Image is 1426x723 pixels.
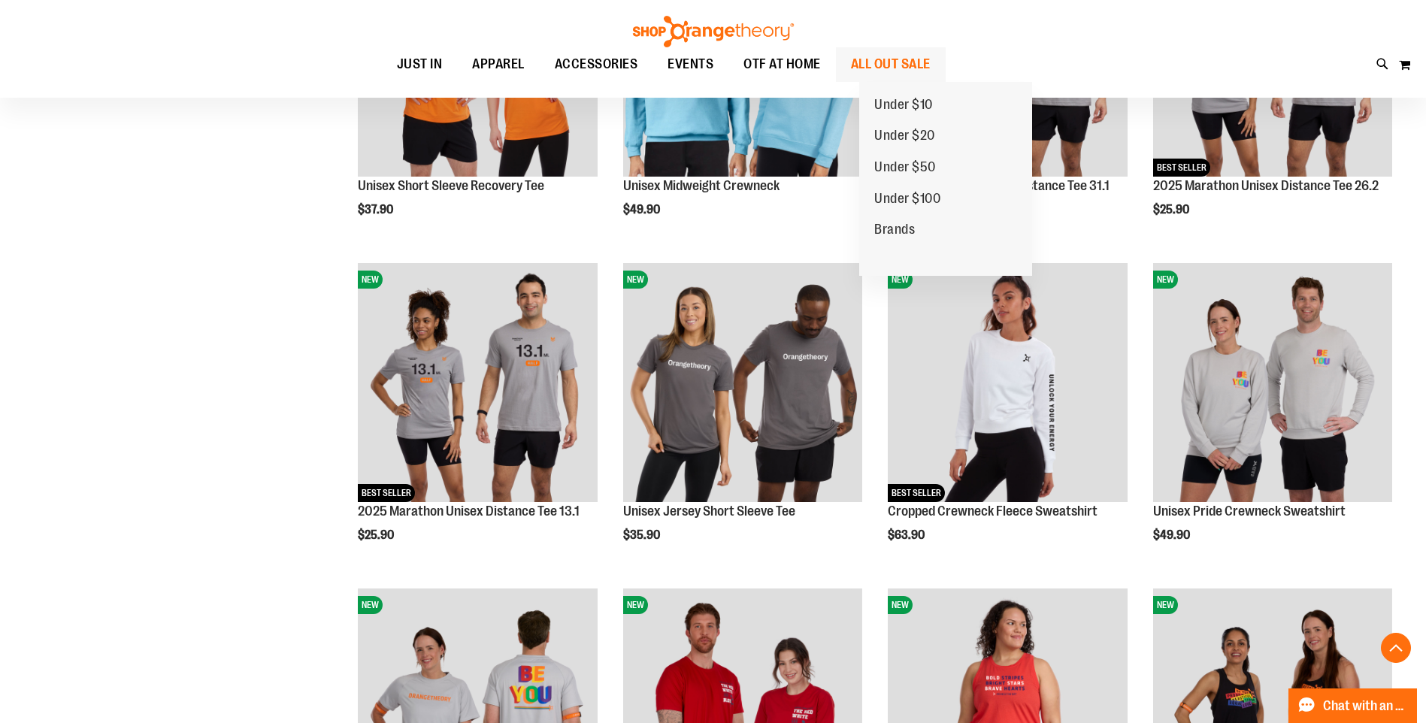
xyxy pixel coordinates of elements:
span: NEW [1153,271,1178,289]
span: BEST SELLER [1153,159,1210,177]
span: OTF AT HOME [743,47,821,81]
span: NEW [358,596,383,614]
img: Shop Orangetheory [631,16,796,47]
span: NEW [358,271,383,289]
img: Cropped Crewneck Fleece Sweatshirt [888,263,1127,502]
span: Under $100 [874,191,940,210]
a: 2025 Marathon Unisex Distance Tee 13.1 [358,504,580,519]
a: Unisex Jersey Short Sleeve TeeNEW [623,263,862,504]
button: Back To Top [1381,633,1411,663]
span: JUST IN [397,47,443,81]
span: Chat with an Expert [1323,699,1408,713]
span: $49.90 [1153,528,1192,542]
img: 2025 Marathon Unisex Distance Tee 13.1 [358,263,597,502]
span: Brands [874,222,915,240]
span: ACCESSORIES [555,47,638,81]
a: 2025 Marathon Unisex Distance Tee 13.1NEWBEST SELLER [358,263,597,504]
span: $25.90 [358,528,396,542]
a: Unisex Midweight Crewneck [623,178,780,193]
a: Unisex Jersey Short Sleeve Tee [623,504,795,519]
img: Unisex Jersey Short Sleeve Tee [623,263,862,502]
span: EVENTS [668,47,713,81]
span: BEST SELLER [888,484,945,502]
a: Unisex Pride Crewneck Sweatshirt [1153,504,1346,519]
span: $63.90 [888,528,927,542]
span: Under $10 [874,97,933,116]
span: Under $20 [874,128,935,147]
span: NEW [623,271,648,289]
span: $49.90 [623,203,662,216]
span: ALL OUT SALE [851,47,931,81]
span: $25.90 [1153,203,1191,216]
a: 2025 Marathon Unisex Distance Tee 26.2 [1153,178,1379,193]
span: Under $50 [874,159,936,178]
div: product [880,256,1134,580]
img: Unisex Pride Crewneck Sweatshirt [1153,263,1392,502]
span: NEW [888,596,913,614]
span: $35.90 [623,528,662,542]
span: NEW [888,271,913,289]
button: Chat with an Expert [1288,688,1418,723]
span: BEST SELLER [358,484,415,502]
div: product [350,256,604,580]
span: NEW [1153,596,1178,614]
a: Unisex Short Sleeve Recovery Tee [358,178,544,193]
a: Unisex Pride Crewneck SweatshirtNEW [1153,263,1392,504]
span: APPAREL [472,47,525,81]
div: product [1146,256,1400,580]
span: NEW [623,596,648,614]
a: Cropped Crewneck Fleece Sweatshirt [888,504,1098,519]
a: Cropped Crewneck Fleece SweatshirtNEWBEST SELLER [888,263,1127,504]
span: $37.90 [358,203,395,216]
div: product [616,256,870,580]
